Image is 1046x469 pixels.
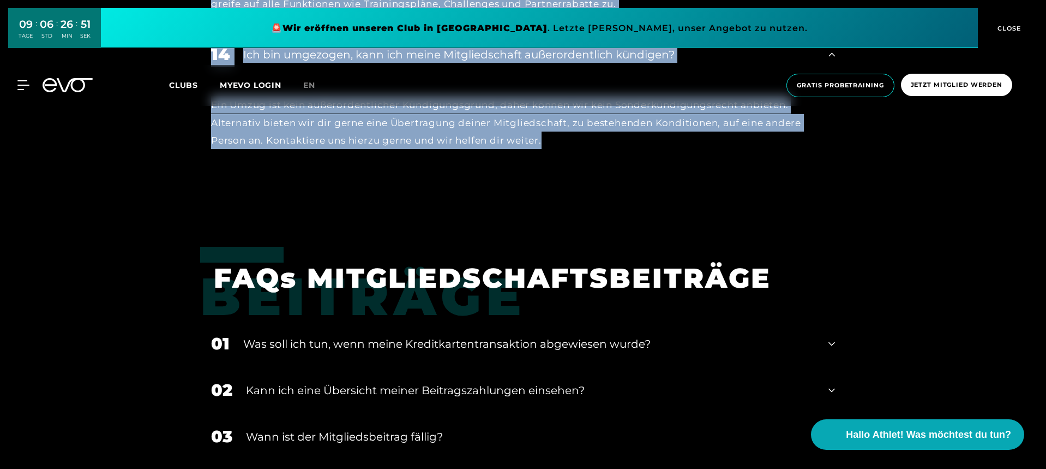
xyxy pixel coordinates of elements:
[169,80,220,90] a: Clubs
[246,382,815,399] div: Kann ich eine Übersicht meiner Beitragszahlungen einsehen?
[220,80,281,90] a: MYEVO LOGIN
[40,16,53,32] div: 06
[911,80,1002,90] span: Jetzt Mitglied werden
[797,81,884,90] span: Gratis Probetraining
[303,79,328,92] a: en
[211,378,232,402] div: 02
[35,17,37,46] div: :
[214,260,819,296] h1: FAQs MITGLIEDSCHAFTSBEITRÄGE
[40,32,53,40] div: STD
[978,8,1038,48] button: CLOSE
[846,428,1011,442] span: Hallo Athlet! Was möchtest du tun?
[898,74,1015,97] a: Jetzt Mitglied werden
[811,419,1024,450] button: Hallo Athlet! Was möchtest du tun?
[995,23,1021,33] span: CLOSE
[61,32,73,40] div: MIN
[783,74,898,97] a: Gratis Probetraining
[56,17,58,46] div: :
[211,96,835,149] div: Ein Umzug ist kein außerordentlicher Kündigungsgrund, daher können wir kein Sonderkündigungsrecht...
[303,80,315,90] span: en
[19,32,33,40] div: TAGE
[246,429,815,445] div: Wann ist der Mitgliedsbeitrag fällig?
[169,80,198,90] span: Clubs
[211,424,232,449] div: 03
[243,336,815,352] div: Was soll ich tun, wenn meine Kreditkartentransaktion abgewiesen wurde?
[76,17,77,46] div: :
[61,16,73,32] div: 26
[80,32,91,40] div: SEK
[19,16,33,32] div: 09
[80,16,91,32] div: 51
[211,331,230,356] div: 01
